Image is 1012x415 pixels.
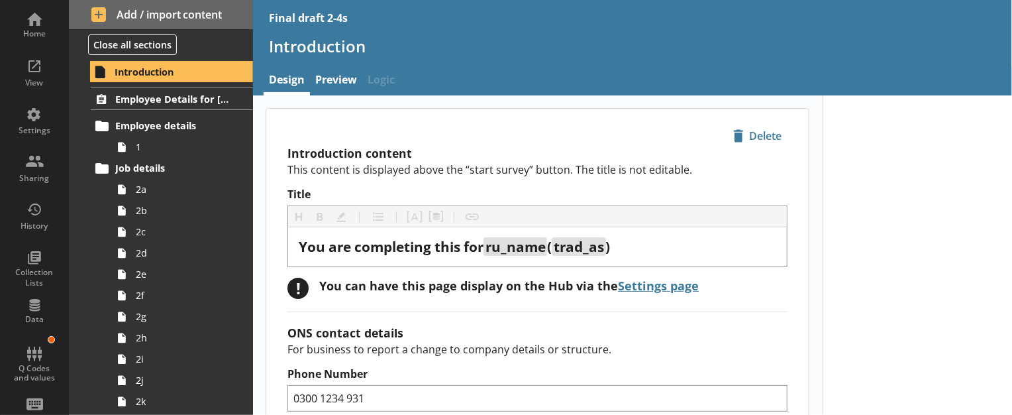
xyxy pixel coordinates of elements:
div: Q Codes and values [11,364,58,383]
span: 2b [136,204,235,217]
a: 2d [111,243,253,264]
span: 2f [136,289,235,302]
span: Job details [115,162,230,174]
p: This content is displayed above the “start survey” button. The title is not editable. [287,162,787,177]
div: Data [11,314,58,325]
a: 2g [111,306,253,327]
button: Close all sections [88,34,177,55]
li: Employee details1 [97,115,253,158]
span: 2j [136,374,235,386]
span: Logic [362,67,400,95]
span: ) [606,237,611,256]
span: 2a [136,183,235,196]
span: Add / import content [91,7,231,22]
a: 2h [111,327,253,349]
a: 2k [111,391,253,412]
span: Delete [728,125,787,147]
a: 2j [111,370,253,391]
a: 2c [111,221,253,243]
span: trad_as [554,237,604,256]
label: Title [287,188,787,202]
div: You can have this page display on the Hub via the [319,278,699,294]
span: ( [547,237,552,256]
div: ! [287,278,309,299]
span: 2h [136,331,235,344]
p: For business to report a change to company details or structure. [287,342,787,357]
div: Settings [11,125,58,136]
span: 2i [136,353,235,365]
a: 2a [111,179,253,200]
span: ru_name [485,237,546,256]
span: 2g [136,310,235,323]
div: History [11,221,58,231]
label: Phone Number [287,367,787,381]
span: You are completing this for [299,237,483,256]
span: Employee Details for [employee_name] [115,93,230,105]
a: 2i [111,349,253,370]
a: Employee details [91,115,253,137]
a: Design [264,67,310,95]
h1: Introduction [269,36,996,56]
a: 2e [111,264,253,285]
a: Introduction [90,61,253,82]
span: 2d [136,247,235,259]
a: Job details [91,158,253,179]
a: 2f [111,285,253,306]
span: 2k [136,395,235,408]
div: Final draft 2-4s [269,11,348,25]
h2: ONS contact details [287,325,787,341]
span: 2e [136,268,235,280]
li: Job details2a2b2c2d2e2f2g2h2i2j2k [97,158,253,412]
div: Title [299,238,776,256]
span: Introduction [115,66,230,78]
span: 2c [136,225,235,238]
div: View [11,78,58,88]
a: Employee Details for [employee_name] [91,88,253,110]
div: Home [11,29,58,39]
a: 2b [111,200,253,221]
span: Employee details [115,119,230,132]
button: Delete [727,125,787,147]
a: Preview [310,67,362,95]
a: Settings page [618,278,699,294]
div: Collection Lists [11,267,58,288]
span: 1 [136,141,235,153]
a: 1 [111,137,253,158]
h2: Introduction content [287,145,787,161]
div: Sharing [11,173,58,184]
